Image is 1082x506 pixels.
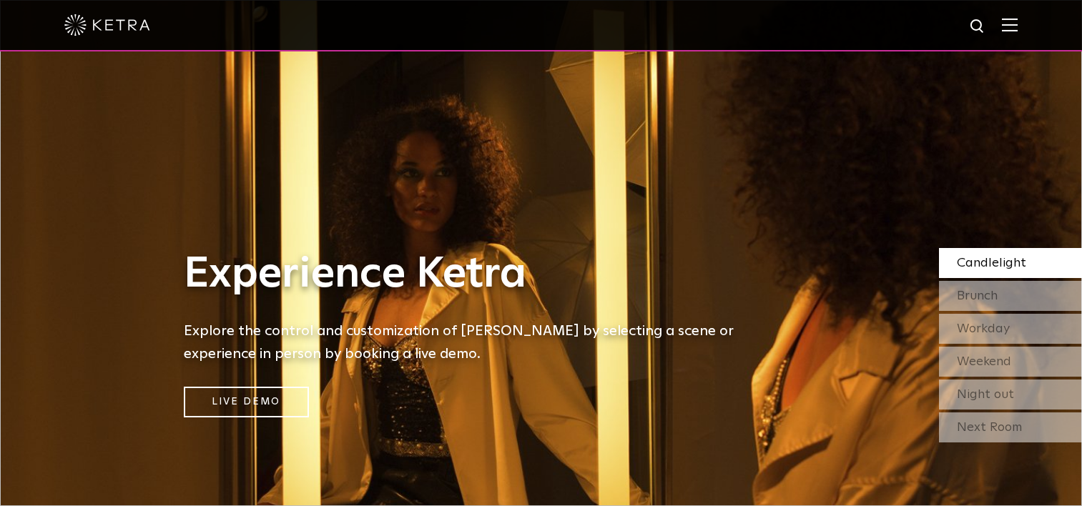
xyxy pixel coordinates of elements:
span: Night out [957,388,1014,401]
img: ketra-logo-2019-white [64,14,150,36]
h1: Experience Ketra [184,251,756,298]
span: Candlelight [957,257,1026,269]
div: Next Room [939,412,1082,442]
img: search icon [969,18,987,36]
span: Brunch [957,289,998,302]
img: Hamburger%20Nav.svg [1002,18,1018,31]
h5: Explore the control and customization of [PERSON_NAME] by selecting a scene or experience in pers... [184,319,756,365]
span: Workday [957,322,1010,335]
span: Weekend [957,355,1011,368]
a: Live Demo [184,387,309,417]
